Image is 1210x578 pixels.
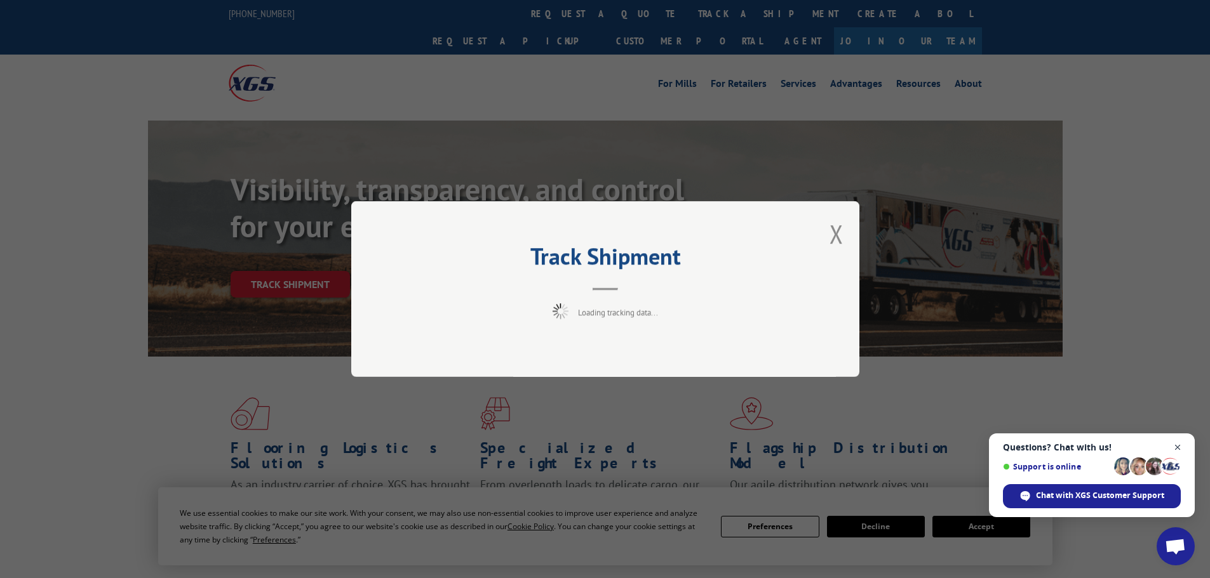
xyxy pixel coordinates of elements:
span: Close chat [1170,440,1186,456]
button: Close modal [830,217,844,251]
span: Loading tracking data... [578,307,658,318]
div: Open chat [1157,527,1195,565]
img: xgs-loading [553,303,568,319]
span: Chat with XGS Customer Support [1036,490,1164,501]
h2: Track Shipment [415,247,796,272]
span: Support is online [1003,462,1110,471]
span: Questions? Chat with us! [1003,442,1181,452]
div: Chat with XGS Customer Support [1003,484,1181,508]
